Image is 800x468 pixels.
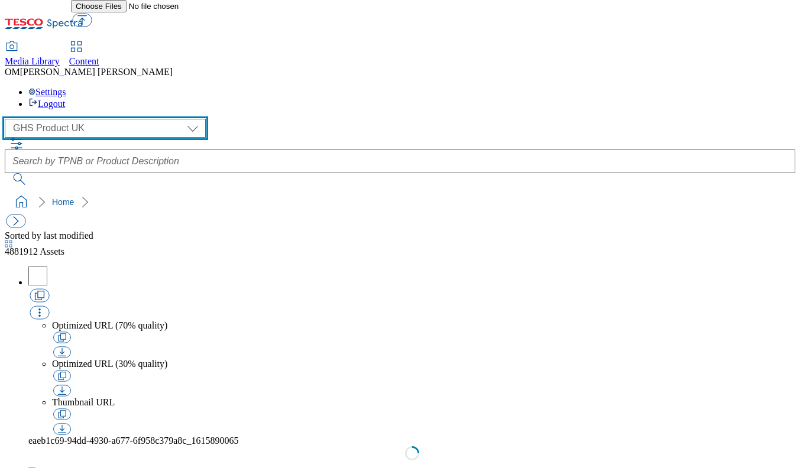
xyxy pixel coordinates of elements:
span: [PERSON_NAME] [PERSON_NAME] [20,67,173,77]
span: 4881912 [5,246,40,256]
span: eaeb1c69-94dd-4930-a677-6f958c379a8c_1615890065 [28,435,238,446]
nav: breadcrumb [5,191,795,213]
span: OM [5,67,20,77]
a: Logout [28,99,65,109]
span: Optimized URL (30% quality) [52,359,167,369]
a: home [12,193,31,212]
span: Media Library [5,56,60,66]
span: Content [69,56,99,66]
a: Home [52,197,74,207]
span: Optimized URL (70% quality) [52,320,167,330]
span: Assets [5,246,64,256]
input: Search by TPNB or Product Description [5,149,795,173]
span: Thumbnail URL [52,397,115,407]
a: Settings [28,87,66,97]
a: Media Library [5,42,60,67]
span: Sorted by last modified [5,230,93,240]
a: Content [69,42,99,67]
